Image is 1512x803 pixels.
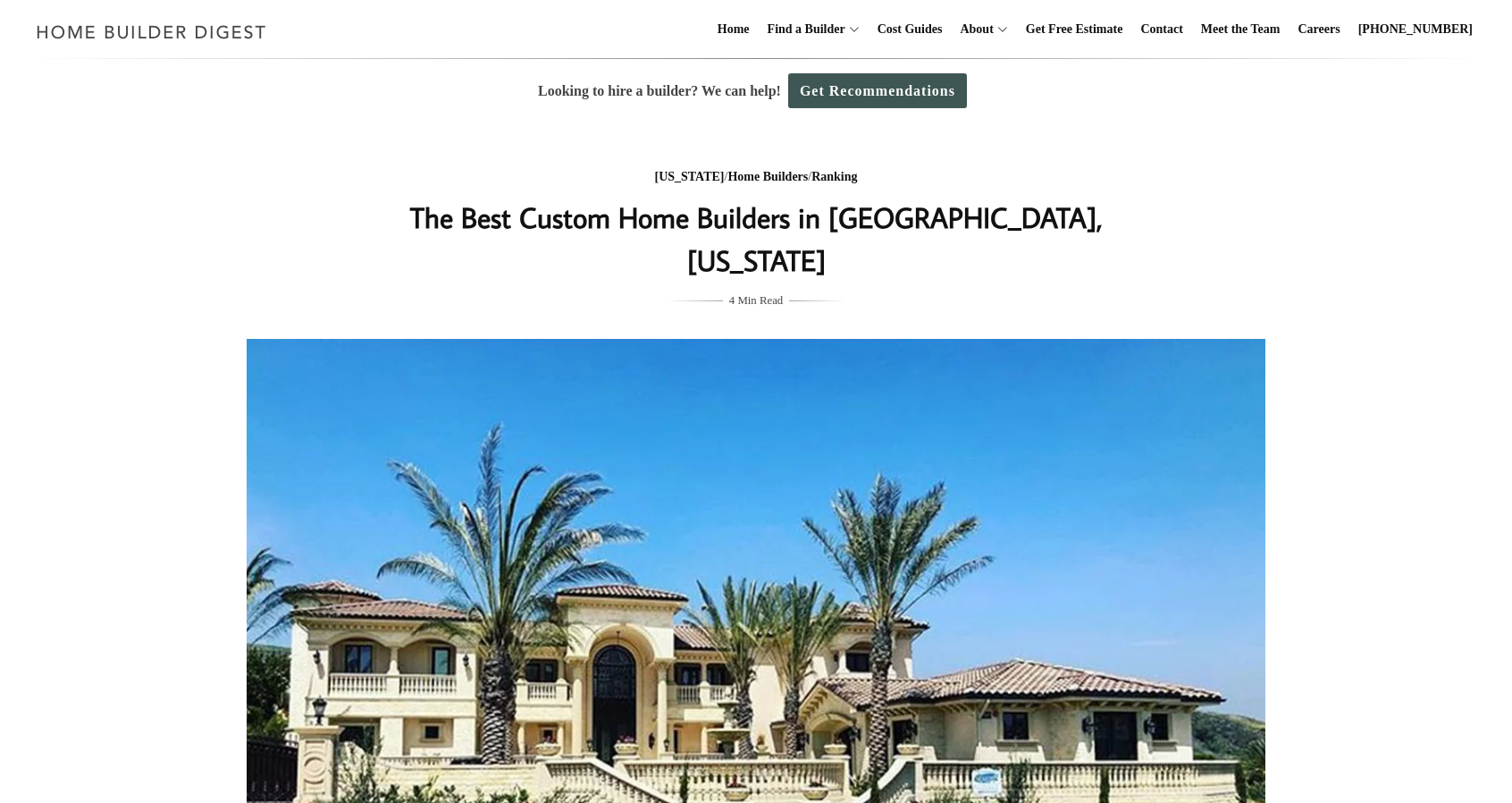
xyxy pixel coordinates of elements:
a: Home Builders [727,170,808,183]
a: About [953,1,993,58]
a: Contact [1133,1,1189,58]
a: [US_STATE] [654,170,724,183]
span: 4 Min Read [729,291,783,310]
img: Home Builder Digest [29,14,274,49]
div: / / [399,166,1113,189]
a: Cost Guides [870,1,950,58]
a: Careers [1291,1,1348,58]
a: Ranking [811,170,857,183]
h1: The Best Custom Home Builders in [GEOGRAPHIC_DATA], [US_STATE] [399,196,1113,282]
a: Home [710,1,757,58]
a: [PHONE_NUMBER] [1351,1,1480,58]
a: Get Free Estimate [1019,1,1130,58]
a: Meet the Team [1194,1,1288,58]
a: Get Recommendations [788,73,967,108]
a: Find a Builder [760,1,845,58]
